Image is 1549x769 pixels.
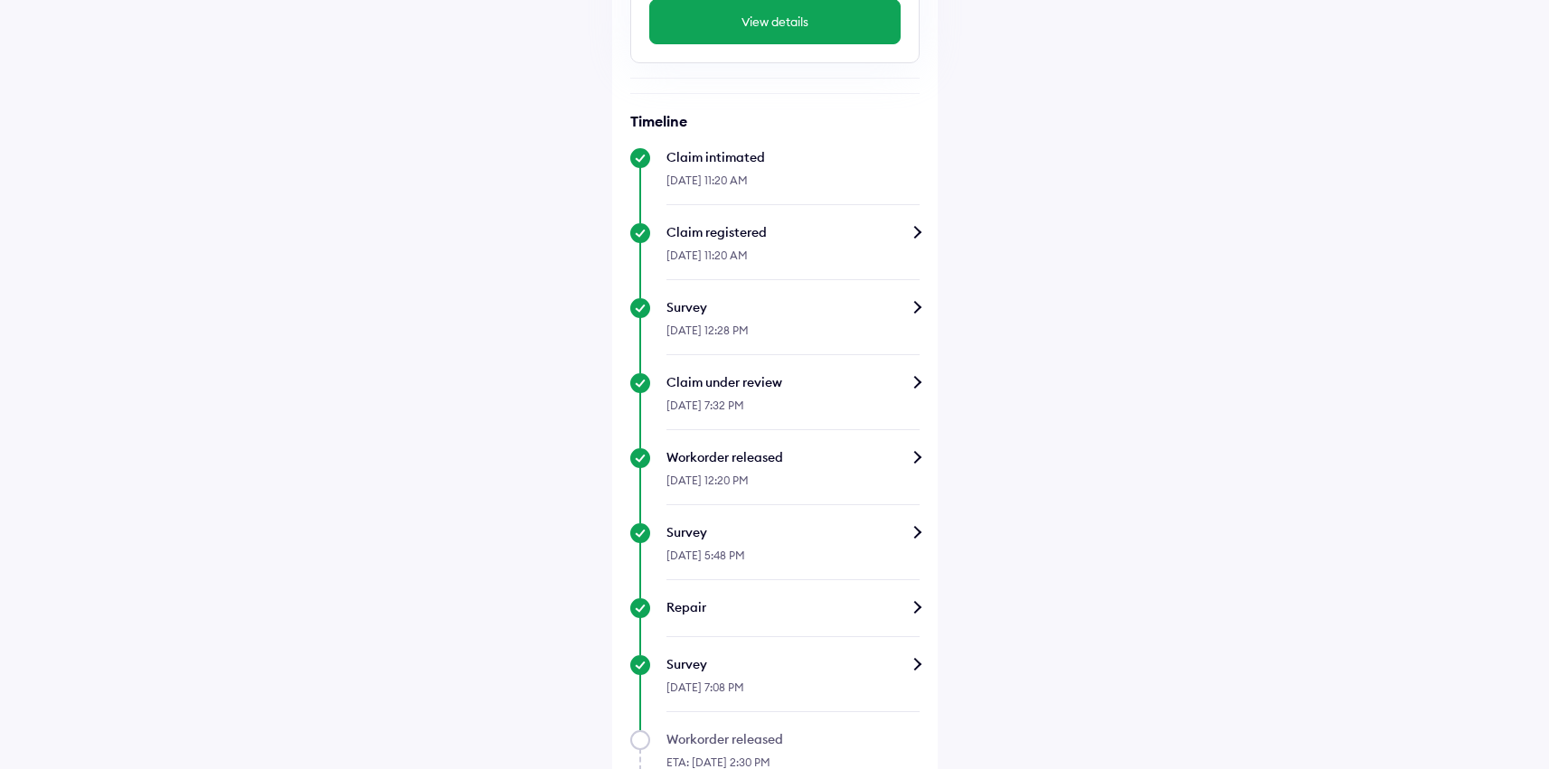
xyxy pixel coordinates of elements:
div: [DATE] 12:20 PM [666,466,920,505]
div: Survey [666,298,920,316]
div: Survey [666,523,920,541]
div: [DATE] 5:48 PM [666,541,920,580]
div: Survey [666,655,920,673]
div: Claim intimated [666,148,920,166]
h6: Timeline [630,112,920,130]
div: Repair [666,598,920,616]
div: [DATE] 11:20 AM [666,241,920,280]
div: Workorder released [666,730,920,748]
div: Workorder released [666,448,920,466]
div: [DATE] 11:20 AM [666,166,920,205]
div: Claim under review [666,373,920,391]
div: [DATE] 7:08 PM [666,673,920,712]
div: [DATE] 7:32 PM [666,391,920,430]
div: [DATE] 12:28 PM [666,316,920,355]
div: Claim registered [666,223,920,241]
